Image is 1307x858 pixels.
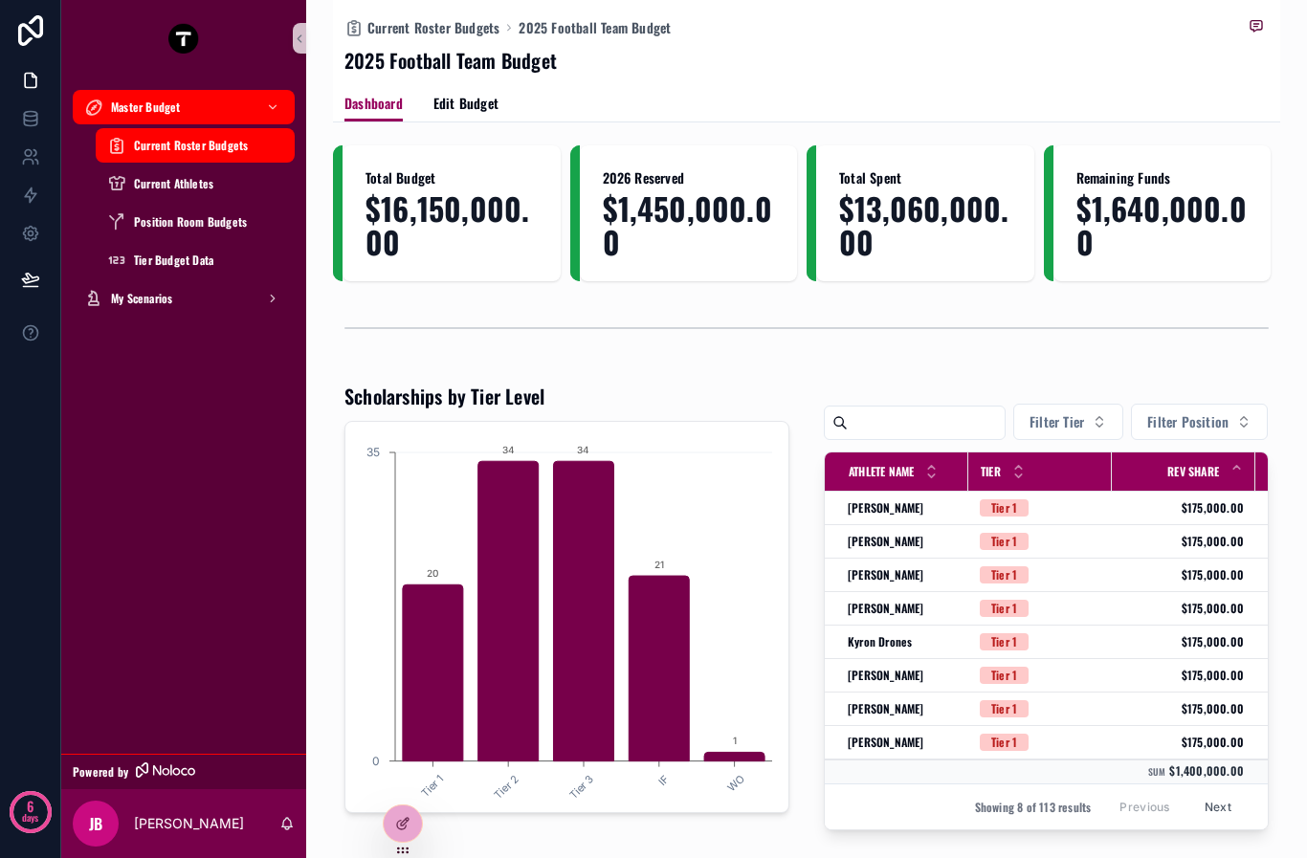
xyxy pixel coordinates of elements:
text: 1 [733,736,737,747]
a: Tier Budget Data [96,243,295,277]
a: Tier 1 [980,566,1100,583]
a: Dashboard [344,86,403,122]
span: Edit Budget [433,94,498,113]
text: Tier 1 [418,773,446,801]
span: [PERSON_NAME] [848,601,924,616]
span: [PERSON_NAME] [848,668,924,683]
text: 20 [427,568,438,580]
a: Current Athletes [96,166,295,201]
span: Position Room Budgets [134,214,247,230]
span: [PERSON_NAME] [848,567,924,583]
span: $1,400,000.00 [1169,762,1244,779]
span: Rev Share [1167,464,1219,479]
span: 2026 Reserved [603,168,775,187]
div: Tier 1 [991,566,1017,583]
a: Tier 1 [980,700,1100,717]
span: [PERSON_NAME] [848,701,924,716]
a: $175,000.00 [1123,735,1244,750]
div: Tier 1 [991,600,1017,617]
a: Tier 1 [980,633,1100,650]
span: Showing 8 of 113 results [975,800,1092,815]
div: scrollable content [61,77,306,341]
text: 34 [502,445,515,456]
a: Tier 1 [980,499,1100,517]
span: JB [89,812,102,835]
text: Tier 2 [492,773,521,803]
a: Tier 1 [980,533,1100,550]
div: Tier 1 [991,700,1017,717]
span: Tier Budget Data [134,253,213,268]
a: Current Roster Budgets [344,18,499,37]
span: Remaining Funds [1076,168,1249,187]
a: $175,000.00 [1123,500,1244,516]
span: $16,150,000.00 [366,191,538,258]
div: Tier 1 [991,499,1017,517]
a: [PERSON_NAME] [848,534,957,549]
span: Powered by [73,764,128,780]
span: $1,640,000.00 [1076,191,1249,258]
tspan: 0 [372,754,380,768]
span: Total Spent [839,168,1011,187]
span: Filter Position [1147,412,1229,431]
a: Position Room Budgets [96,205,295,239]
span: Kyron Drones [848,634,912,649]
a: Current Roster Budgets [96,128,295,163]
span: Current Roster Budgets [134,138,248,153]
small: Sum [1148,765,1166,779]
h1: Scholarships by Tier Level [344,383,544,409]
span: Current Roster Budgets [367,18,499,37]
a: $175,000.00 [1123,567,1244,583]
a: $175,000.00 [1123,701,1244,716]
div: Tier 1 [991,533,1017,550]
span: Athlete Name [849,464,914,479]
a: [PERSON_NAME] [848,735,957,750]
div: Tier 1 [991,667,1017,684]
text: IF [655,773,672,789]
span: [PERSON_NAME] [848,500,924,516]
button: Next [1191,792,1245,822]
a: [PERSON_NAME] [848,567,957,583]
span: My Scenarios [111,291,172,306]
span: Total Budget [366,168,538,187]
span: Current Athletes [134,176,213,191]
a: $175,000.00 [1123,601,1244,616]
span: Dashboard [344,94,403,113]
a: [PERSON_NAME] [848,500,957,516]
text: WO [725,773,747,795]
a: [PERSON_NAME] [848,601,957,616]
p: 6 [27,797,33,816]
p: days [22,804,39,831]
a: Kyron Drones [848,634,957,649]
a: Edit Budget [433,86,498,124]
span: [PERSON_NAME] [848,735,924,750]
a: Powered by [61,754,306,789]
span: Tier [981,464,1001,479]
div: Tier 1 [991,734,1017,751]
a: $175,000.00 [1123,534,1244,549]
span: $13,060,000.00 [839,191,1011,258]
tspan: 35 [366,446,380,460]
p: [PERSON_NAME] [134,814,244,833]
a: [PERSON_NAME] [848,668,957,683]
text: 34 [577,445,589,456]
a: Master Budget [73,90,295,124]
span: $1,450,000.00 [603,191,775,258]
span: Filter Tier [1030,412,1084,431]
a: $175,000.00 [1123,634,1244,649]
a: $175,000.00 [1123,668,1244,683]
text: 21 [654,559,664,570]
text: Tier 3 [566,773,596,803]
a: My Scenarios [73,281,295,316]
a: Tier 1 [980,667,1100,684]
a: [PERSON_NAME] [848,701,957,716]
a: 2025 Football Team Budget [519,18,671,37]
span: Master Budget [111,99,181,115]
a: Tier 1 [980,734,1100,751]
